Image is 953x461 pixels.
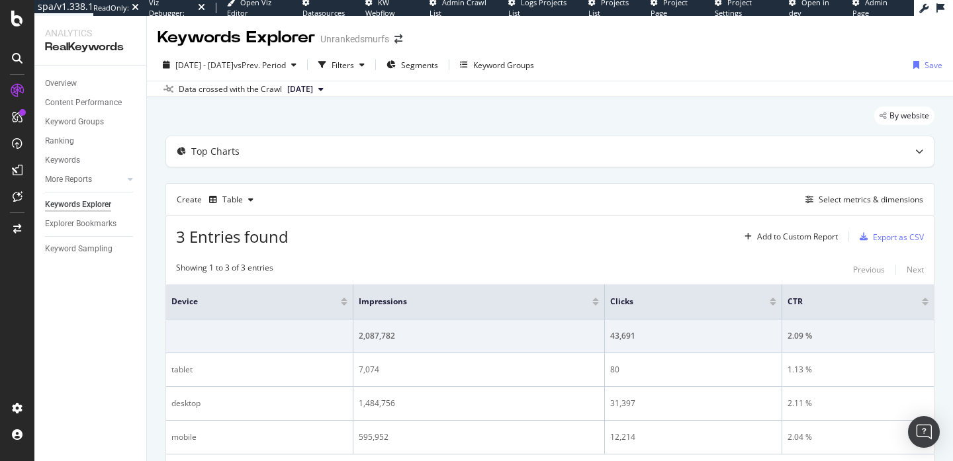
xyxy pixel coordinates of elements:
button: Keyword Groups [455,54,539,75]
button: Export as CSV [854,226,924,247]
div: Keyword Groups [45,115,104,129]
div: 1.13 % [788,364,929,376]
div: tablet [171,364,347,376]
div: Keyword Sampling [45,242,113,256]
div: desktop [171,398,347,409]
div: ReadOnly: [93,3,129,13]
div: 1,484,756 [359,398,599,409]
div: 7,074 [359,364,599,376]
span: [DATE] - [DATE] [175,60,234,71]
div: Top Charts [191,145,240,158]
div: 12,214 [610,431,776,443]
div: Select metrics & dimensions [819,194,923,205]
div: Previous [853,264,885,275]
button: [DATE] - [DATE]vsPrev. Period [158,54,302,75]
div: arrow-right-arrow-left [394,34,402,44]
div: Showing 1 to 3 of 3 entries [176,262,273,278]
div: Unrankedsmurfs [320,32,389,46]
div: 2,087,782 [359,330,599,342]
a: Overview [45,77,137,91]
div: legacy label [874,106,934,125]
a: More Reports [45,173,124,187]
span: Datasources [302,8,345,18]
div: 80 [610,364,776,376]
div: Keywords Explorer [45,198,111,212]
div: Filters [332,60,354,71]
span: CTR [788,296,902,308]
button: [DATE] [282,81,329,97]
button: Table [204,189,259,210]
span: Impressions [359,296,572,308]
a: Keywords [45,153,137,167]
div: Next [907,264,924,275]
a: Keywords Explorer [45,198,137,212]
button: Save [908,54,942,75]
span: Segments [401,60,438,71]
div: Data crossed with the Crawl [179,83,282,95]
div: Create [177,189,259,210]
a: Explorer Bookmarks [45,217,137,231]
div: 595,952 [359,431,599,443]
div: Add to Custom Report [757,233,838,241]
button: Next [907,262,924,278]
div: Content Performance [45,96,122,110]
div: More Reports [45,173,92,187]
div: 43,691 [610,330,776,342]
span: 2024 Sep. 9th [287,83,313,95]
a: Keyword Groups [45,115,137,129]
div: Export as CSV [873,231,924,243]
span: By website [889,112,929,120]
div: Keyword Groups [473,60,534,71]
div: Open Intercom Messenger [908,416,940,448]
div: 31,397 [610,398,776,409]
button: Select metrics & dimensions [800,192,923,208]
span: Device [171,296,321,308]
div: Keywords Explorer [158,26,315,49]
span: Clicks [610,296,750,308]
button: Filters [313,54,370,75]
div: 2.11 % [788,398,929,409]
button: Previous [853,262,885,278]
div: mobile [171,431,347,443]
button: Segments [381,54,443,75]
a: Ranking [45,134,137,148]
div: RealKeywords [45,40,136,55]
div: Analytics [45,26,136,40]
div: 2.04 % [788,431,929,443]
button: Add to Custom Report [739,226,838,247]
a: Keyword Sampling [45,242,137,256]
a: Content Performance [45,96,137,110]
div: Explorer Bookmarks [45,217,116,231]
div: Keywords [45,153,80,167]
div: Ranking [45,134,74,148]
div: Overview [45,77,77,91]
span: vs Prev. Period [234,60,286,71]
span: 3 Entries found [176,226,289,247]
div: Table [222,196,243,204]
div: 2.09 % [788,330,929,342]
div: Save [925,60,942,71]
